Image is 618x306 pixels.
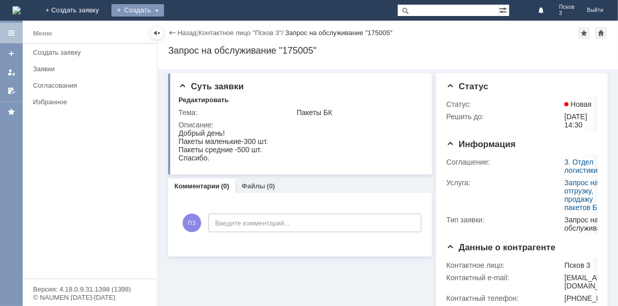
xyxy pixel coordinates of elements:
div: Соглашение: [446,158,562,166]
div: Тема: [178,108,295,117]
span: [DATE] 14:30 [564,112,587,129]
div: Решить до: [446,112,562,121]
div: Сделать домашней страницей [595,27,607,39]
a: Согласования [29,77,155,93]
span: Расширенный поиск [499,5,509,14]
div: Заявки [33,65,151,73]
a: Создать заявку [29,44,155,60]
a: Мои согласования [3,83,20,99]
span: Информация [446,139,515,149]
div: Версия: 4.18.0.9.31.1398 (1398) [33,286,147,293]
div: Создать заявку [33,49,151,56]
div: Статус: [446,100,562,108]
a: 3. Отдел логистики [564,158,597,174]
img: logo [12,6,21,14]
span: Статус [446,82,488,91]
a: Комментарии [174,182,220,190]
a: Мои заявки [3,64,20,80]
div: Описание: [178,121,421,129]
a: Запрос на отгрузку, продажу пакетов БК [564,179,601,212]
div: Добавить в избранное [578,27,590,39]
a: Контактное лицо "Псков 3" [199,29,282,37]
span: Суть заявки [178,82,243,91]
div: Запрос на обслуживание "175005" [168,45,608,56]
a: Перейти на домашнюю страницу [12,6,21,14]
div: Редактировать [178,96,229,104]
div: © NAUMEN [DATE]-[DATE] [33,294,147,301]
a: Файлы [241,182,265,190]
div: Тип заявки: [446,216,562,224]
div: Контактный e-mail: [446,273,562,282]
span: 3 [559,10,575,17]
div: Запрос на обслуживание [564,216,613,232]
span: Данные о контрагенте [446,243,556,252]
div: / [199,29,285,37]
div: Контактный телефон: [446,294,562,302]
span: П3 [183,214,201,232]
div: (0) [267,182,275,190]
div: Избранное [33,98,139,106]
div: Создать [111,4,164,17]
div: Пакеты БК [297,108,419,117]
div: | [197,28,198,36]
div: (0) [221,182,230,190]
div: Скрыть меню [151,27,163,39]
div: Контактное лицо: [446,261,562,269]
div: Согласования [33,82,151,89]
a: Назад [177,29,197,37]
div: Запрос на обслуживание "175005" [285,29,393,37]
div: Меню [33,27,52,40]
div: Услуга: [446,179,562,187]
span: Новая [564,100,592,108]
span: Псков [559,4,575,10]
a: Создать заявку [3,45,20,62]
a: Заявки [29,61,155,77]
